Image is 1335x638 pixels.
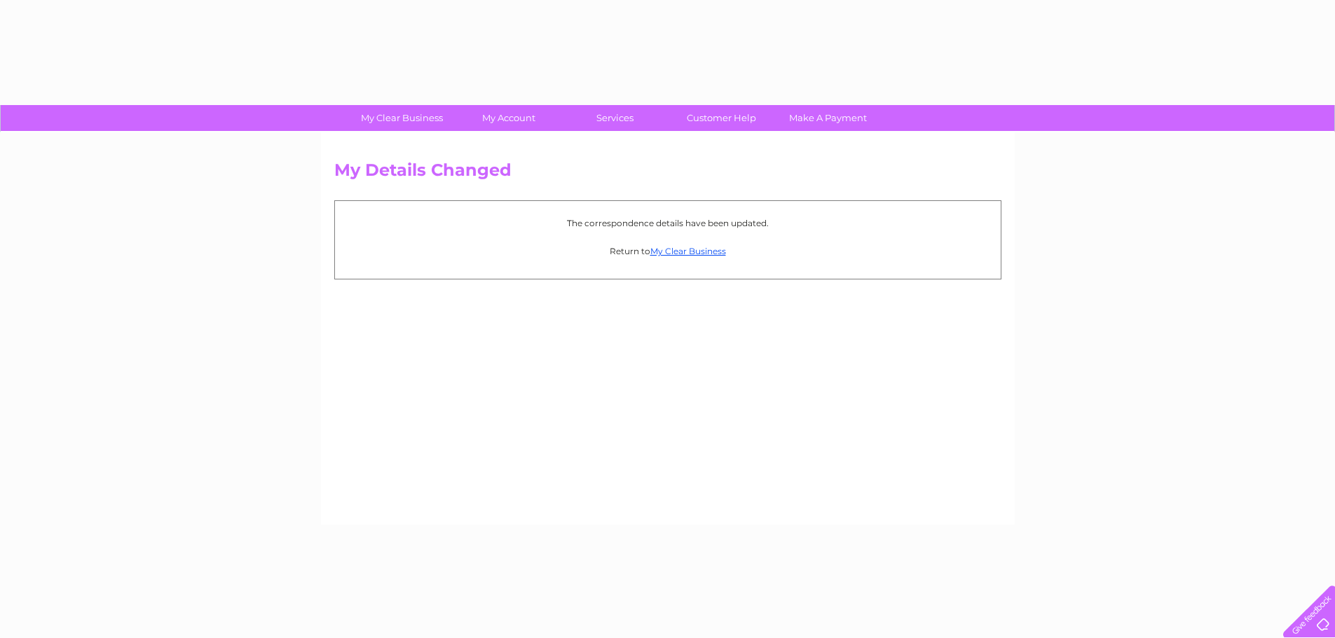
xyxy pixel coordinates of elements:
[342,216,994,230] p: The correspondence details have been updated.
[344,105,460,131] a: My Clear Business
[342,244,994,258] p: Return to
[334,160,1001,187] h2: My Details Changed
[451,105,566,131] a: My Account
[770,105,886,131] a: Make A Payment
[650,246,726,256] a: My Clear Business
[664,105,779,131] a: Customer Help
[557,105,673,131] a: Services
